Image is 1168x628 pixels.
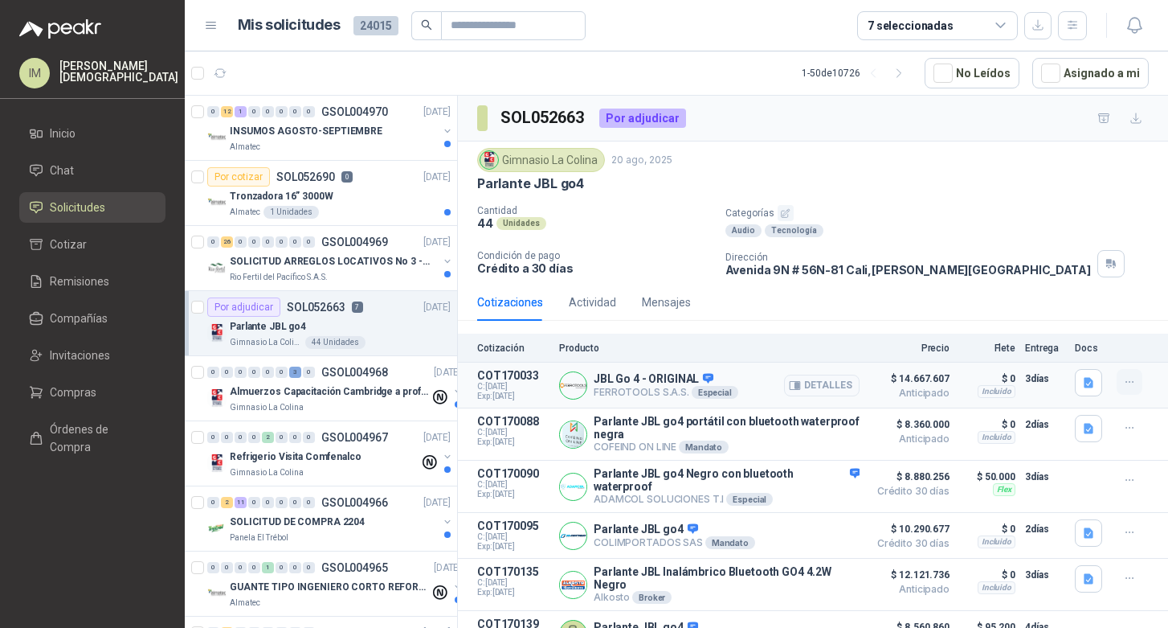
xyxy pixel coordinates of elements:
[477,343,549,354] p: Cotización
[238,14,341,37] h1: Mis solicitudes
[221,562,233,573] div: 0
[19,155,165,186] a: Chat
[959,343,1015,354] p: Flete
[19,266,165,297] a: Remisiones
[1025,519,1065,539] p: 2 días
[248,497,260,508] div: 0
[235,236,247,248] div: 0
[477,205,713,216] p: Cantidad
[594,415,860,441] p: Parlante JBL go4 portátil con bluetooth waterproof negra
[230,384,430,400] p: Almuerzos Capacitación Cambridge a profesores
[230,449,361,465] p: Refrigerio Visita Comfenalco
[207,428,454,479] a: 0 0 0 0 2 0 0 0 GSOL004967[DATE] Company LogoRefrigerio Visita ComfenalcoGimnasio La Colina
[276,497,288,508] div: 0
[221,367,233,378] div: 0
[978,581,1015,594] div: Incluido
[303,432,315,443] div: 0
[352,302,363,313] p: 7
[235,497,247,508] div: 11
[611,153,672,168] p: 20 ago, 2025
[594,441,860,454] p: COFEIND ON LINE
[235,106,247,117] div: 1
[477,542,549,552] span: Exp: [DATE]
[207,497,219,508] div: 0
[594,372,738,387] p: JBL Go 4 - ORIGINAL
[230,206,260,219] p: Almatec
[59,60,178,83] p: [PERSON_NAME] [DEMOGRAPHIC_DATA]
[19,340,165,371] a: Invitaciones
[725,224,762,237] div: Audio
[959,415,1015,434] p: $ 0
[477,415,549,428] p: COT170088
[869,388,950,398] span: Anticipado
[423,170,451,185] p: [DATE]
[230,124,382,139] p: INSUMOS AGOSTO-SEPTIEMBRE
[1075,343,1107,354] p: Docs
[276,367,288,378] div: 0
[230,141,260,154] p: Almatec
[1025,369,1065,388] p: 3 días
[19,303,165,334] a: Compañías
[207,102,454,154] a: 0 12 1 0 0 0 0 0 GSOL004970[DATE] Company LogoINSUMOS AGOSTO-SEPTIEMBREAlmatec
[423,235,451,250] p: [DATE]
[321,432,388,443] p: GSOL004967
[421,19,432,31] span: search
[207,584,227,603] img: Company Logo
[802,60,912,86] div: 1 - 50 de 10726
[959,369,1015,388] p: $ 0
[477,428,549,437] span: C: [DATE]
[477,490,549,499] span: Exp: [DATE]
[978,536,1015,548] div: Incluido
[569,293,616,311] div: Actividad
[207,363,464,414] a: 0 0 0 0 0 0 3 0 GSOL004968[DATE] Company LogoAlmuerzos Capacitación Cambridge a profesoresGimnasi...
[725,205,1162,221] p: Categorías
[50,273,109,290] span: Remisiones
[276,236,288,248] div: 0
[477,578,549,588] span: C: [DATE]
[230,271,328,284] p: Rio Fertil del Pacífico S.A.S.
[19,58,50,88] div: IM
[303,562,315,573] div: 0
[276,106,288,117] div: 0
[230,319,306,335] p: Parlante JBL go4
[726,493,773,506] div: Especial
[477,216,493,230] p: 44
[679,441,729,454] div: Mandato
[19,118,165,149] a: Inicio
[725,263,1091,277] p: Avenida 9N # 56N-81 Cali , [PERSON_NAME][GEOGRAPHIC_DATA]
[185,291,457,356] a: Por adjudicarSOL0526637[DATE] Company LogoParlante JBL go4Gimnasio La Colina44 Unidades
[287,302,345,313] p: SOL052663
[477,588,549,597] span: Exp: [DATE]
[230,597,260,610] p: Almatec
[477,382,549,392] span: C: [DATE]
[632,591,672,604] div: Broker
[289,236,301,248] div: 0
[289,367,301,378] div: 3
[207,106,219,117] div: 0
[599,109,686,128] div: Por adjudicar
[235,432,247,443] div: 0
[262,236,274,248] div: 0
[305,336,366,349] div: 44 Unidades
[19,229,165,260] a: Cotizar
[19,192,165,223] a: Solicitudes
[248,432,260,443] div: 0
[321,497,388,508] p: GSOL004966
[221,432,233,443] div: 0
[993,483,1015,496] div: Flex
[230,336,302,349] p: Gimnasio La Colina
[50,347,110,364] span: Invitaciones
[248,106,260,117] div: 0
[560,372,586,399] img: Company Logo
[559,343,860,354] p: Producto
[230,254,430,269] p: SOLICITUD ARREGLOS LOCATIVOS No 3 - PICHINDE
[477,437,549,447] span: Exp: [DATE]
[642,293,691,311] div: Mensajes
[221,106,233,117] div: 12
[477,467,549,480] p: COT170090
[725,252,1091,263] p: Dirección
[230,532,288,544] p: Panela El Trébol
[594,467,860,493] p: Parlante JBL go4 Negro con bluetooth waterproof
[594,493,860,506] p: ADAMCOL SOLUCIONES T.I
[263,206,319,219] div: 1 Unidades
